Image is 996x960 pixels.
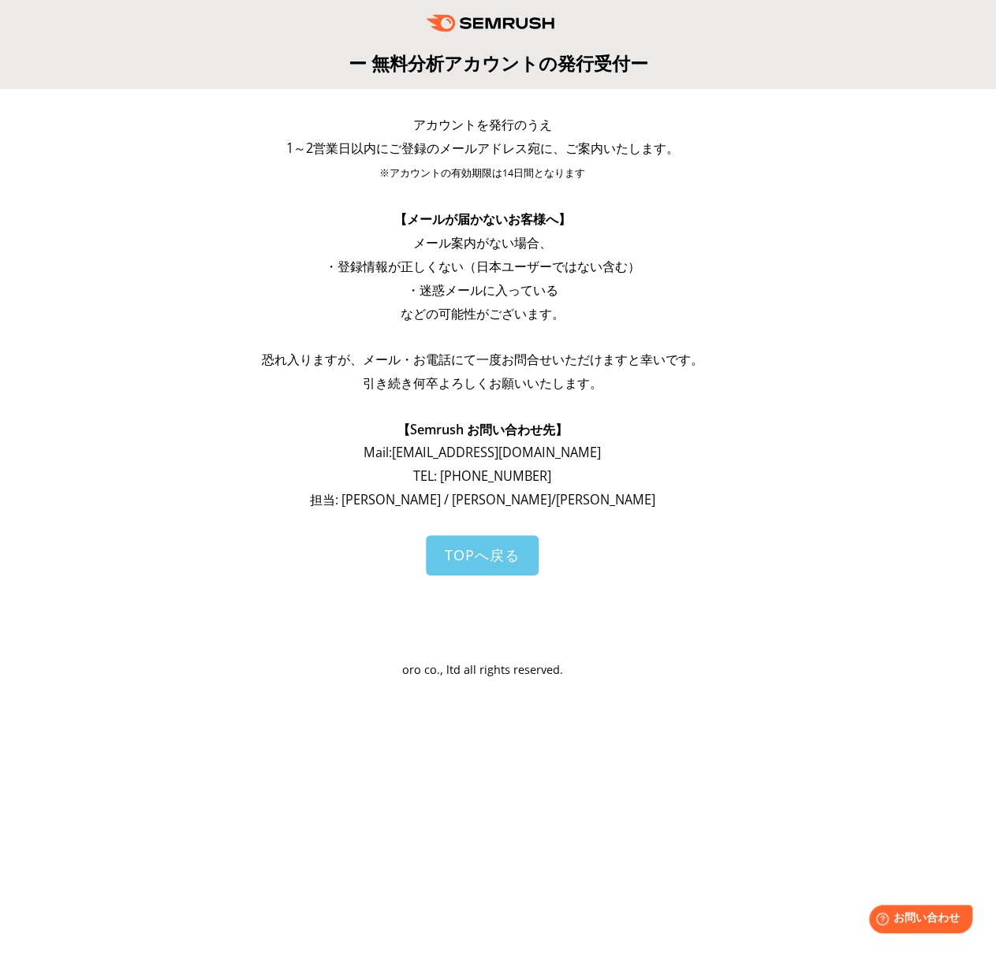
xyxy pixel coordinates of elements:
[413,467,551,485] span: TEL: [PHONE_NUMBER]
[407,281,558,299] span: ・迷惑メールに入っている
[364,444,601,461] span: Mail: [EMAIL_ADDRESS][DOMAIN_NAME]
[286,140,679,157] span: 1～2営業日以内にご登録のメールアドレス宛に、ご案内いたします。
[310,491,655,508] span: 担当: [PERSON_NAME] / [PERSON_NAME]/[PERSON_NAME]
[379,166,585,180] span: ※アカウントの有効期限は14日間となります
[363,374,602,392] span: 引き続き何卒よろしくお願いいたします。
[394,210,571,228] span: 【メールが届かないお客様へ】
[426,535,539,575] a: TOPへ戻る
[262,351,703,368] span: 恐れ入りますが、メール・お電話にて一度お問合せいただけますと幸いです。
[856,899,979,943] iframe: Help widget launcher
[445,545,520,564] span: TOPへ戻る
[413,116,552,133] span: アカウントを発行のうえ
[397,421,568,438] span: 【Semrush お問い合わせ先】
[402,662,563,677] span: oro co., ltd all rights reserved.
[325,258,640,275] span: ・登録情報が正しくない（日本ユーザーではない含む）
[401,305,565,322] span: などの可能性がございます。
[413,234,552,251] span: メール案内がない場合、
[349,50,648,76] span: ー 無料分析アカウントの発行受付ー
